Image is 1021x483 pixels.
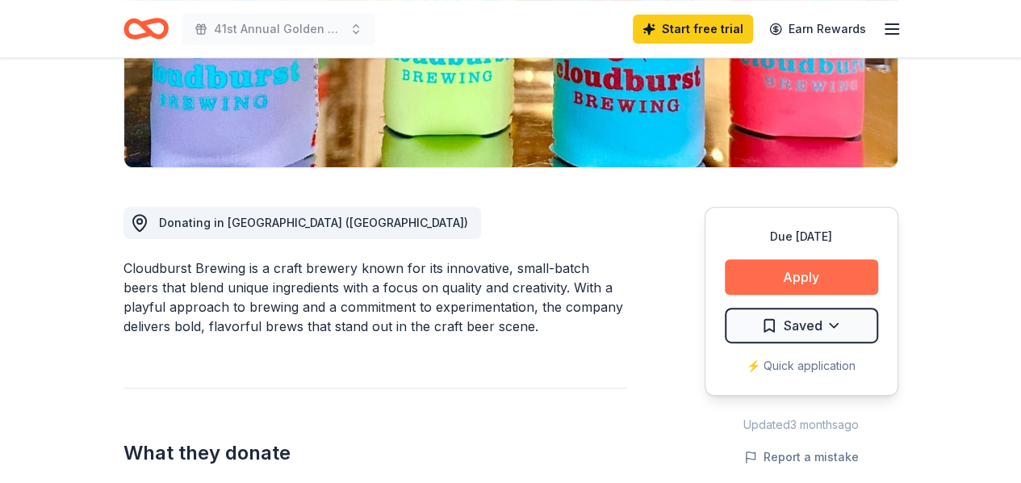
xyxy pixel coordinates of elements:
a: Earn Rewards [759,15,876,44]
div: ⚡️ Quick application [725,356,878,376]
button: Report a mistake [744,447,859,467]
button: Apply [725,259,878,295]
button: Saved [725,308,878,343]
div: Updated 3 months ago [705,415,898,435]
a: Start free trial [633,15,753,44]
h2: What they donate [123,440,627,466]
span: Donating in [GEOGRAPHIC_DATA] ([GEOGRAPHIC_DATA]) [159,216,468,229]
button: 41st Annual Golden Gala [182,13,375,45]
div: Due [DATE] [725,227,878,246]
a: Home [123,10,169,48]
span: 41st Annual Golden Gala [214,19,343,39]
div: Cloudburst Brewing is a craft brewery known for its innovative, small-batch beers that blend uniq... [123,258,627,336]
span: Saved [784,315,822,336]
